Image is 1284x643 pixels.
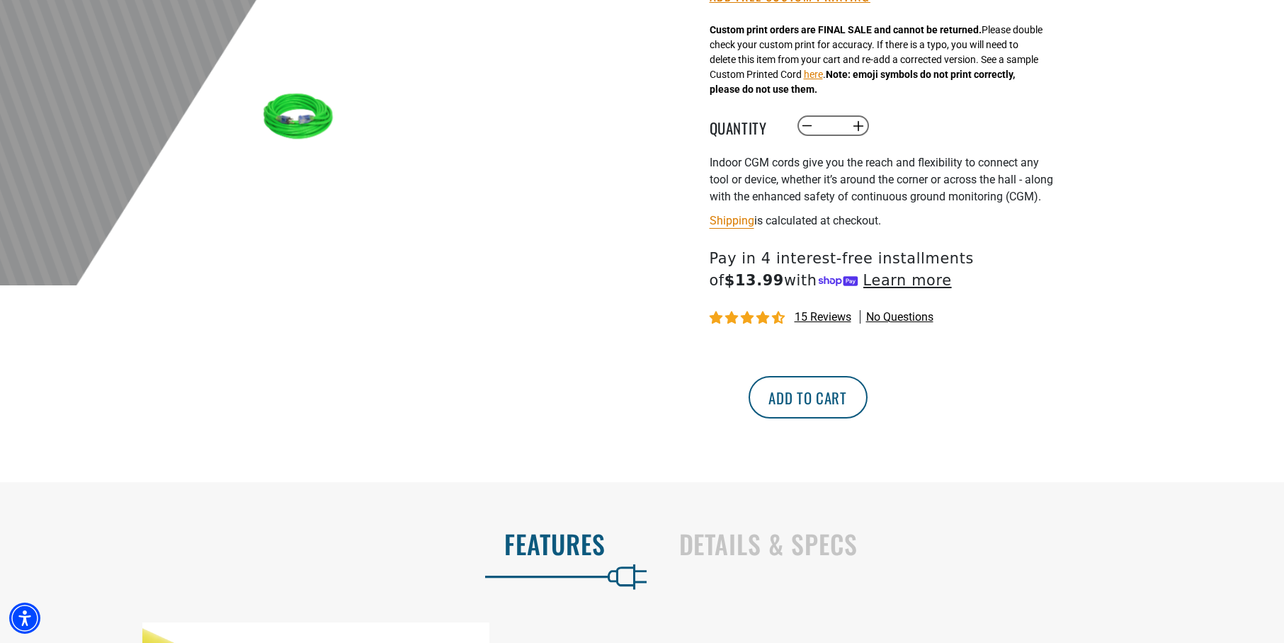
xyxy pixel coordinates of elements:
span: 15 reviews [795,310,851,324]
img: green [259,76,341,159]
strong: Note: emoji symbols do not print correctly, please do not use them. [710,69,1015,95]
div: Please double check your custom print for accuracy. If there is a typo, you will need to delete t... [710,23,1042,97]
button: Add to cart [749,376,868,419]
h2: Features [30,529,606,559]
span: Indoor CGM cords give you the reach and flexibility to connect any tool or device, whether it’s a... [710,156,1053,203]
button: here [804,67,823,82]
h2: Details & Specs [679,529,1255,559]
a: Shipping [710,214,754,227]
span: No questions [866,309,933,325]
div: is calculated at checkout. [710,211,1057,230]
label: Quantity [710,117,780,135]
strong: Custom print orders are FINAL SALE and cannot be returned. [710,24,982,35]
div: Accessibility Menu [9,603,40,634]
span: 4.40 stars [710,312,788,325]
